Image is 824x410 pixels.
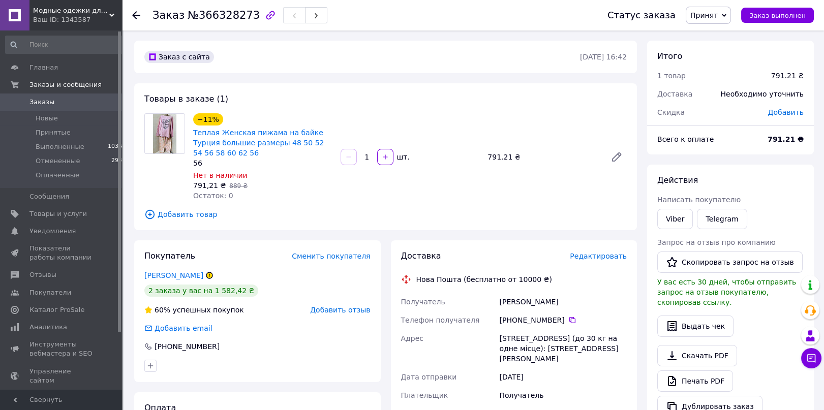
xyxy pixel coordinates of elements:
[144,94,228,104] span: Товары в заказе (1)
[144,271,203,279] a: [PERSON_NAME]
[570,252,627,260] span: Редактировать
[497,368,629,386] div: [DATE]
[768,108,804,116] span: Добавить
[606,147,627,167] a: Редактировать
[29,80,102,89] span: Заказы и сообщения
[132,10,140,20] div: Вернуться назад
[497,329,629,368] div: [STREET_ADDRESS] (до 30 кг на одне місце): [STREET_ADDRESS][PERSON_NAME]
[29,288,71,297] span: Покупатели
[144,51,214,63] div: Заказ с сайта
[29,323,67,332] span: Аналитика
[36,128,71,137] span: Принятые
[401,391,448,399] span: Плательщик
[144,305,244,315] div: успешных покупок
[657,209,693,229] a: Viber
[33,15,122,24] div: Ваш ID: 1343587
[193,192,233,200] span: Остаток: 0
[697,209,747,229] a: Telegram
[749,12,806,19] span: Заказ выполнен
[657,278,796,306] span: У вас есть 30 дней, чтобы отправить запрос на отзыв покупателю, скопировав ссылку.
[768,135,804,143] b: 791.21 ₴
[5,36,127,54] input: Поиск
[29,270,56,279] span: Отзывы
[154,323,213,333] div: Добавить email
[771,71,804,81] div: 791.21 ₴
[193,129,324,157] a: Теплая Женская пижама на байке Турция большие размеры 48 50 52 54 56 58 60 62 56
[111,156,126,166] span: 2948
[401,298,445,306] span: Получатель
[29,340,94,358] span: Инструменты вебмастера и SEO
[657,238,776,246] span: Запрос на отзыв про компанию
[29,98,54,107] span: Заказы
[657,370,733,392] a: Печать PDF
[29,227,76,236] span: Уведомления
[108,142,126,151] span: 10364
[36,114,58,123] span: Новые
[152,9,185,21] span: Заказ
[499,315,627,325] div: [PHONE_NUMBER]
[36,171,79,180] span: Оплаченные
[715,83,810,105] div: Необходимо уточнить
[394,152,411,162] div: шт.
[229,182,248,190] span: 889 ₴
[497,386,629,404] div: Получатель
[607,10,676,20] div: Статус заказа
[657,90,692,98] span: Доставка
[193,158,332,168] div: 56
[401,334,423,342] span: Адрес
[414,274,555,285] div: Нова Пошта (бесплатно от 10000 ₴)
[36,142,84,151] span: Выполненные
[155,306,170,314] span: 60%
[144,251,195,261] span: Покупатель
[497,293,629,311] div: [PERSON_NAME]
[657,196,741,204] span: Написать покупателю
[193,171,248,179] span: Нет в наличии
[193,113,223,125] div: −11%
[483,150,602,164] div: 791.21 ₴
[292,252,370,260] span: Сменить покупателя
[143,323,213,333] div: Добавить email
[36,156,80,166] span: Отмененные
[690,11,718,19] span: Принят
[657,51,682,61] span: Итого
[310,306,370,314] span: Добавить отзыв
[154,341,221,352] div: [PHONE_NUMBER]
[29,367,94,385] span: Управление сайтом
[741,8,814,23] button: Заказ выполнен
[657,251,803,273] button: Скопировать запрос на отзыв
[657,135,714,143] span: Всего к оплате
[33,6,109,15] span: Модные одежки для меня и крошки
[657,345,737,366] a: Скачать PDF
[657,72,686,80] span: 1 товар
[401,316,480,324] span: Телефон получателя
[153,114,177,153] img: Теплая Женская пижама на байке Турция большие размеры 48 50 52 54 56 58 60 62 56
[29,209,87,218] span: Товары и услуги
[580,53,627,61] time: [DATE] 16:42
[657,316,734,337] button: Выдать чек
[29,63,58,72] span: Главная
[144,285,258,297] div: 2 заказа у вас на 1 582,42 ₴
[193,181,226,190] span: 791,21 ₴
[401,251,441,261] span: Доставка
[801,348,821,368] button: Чат с покупателем
[29,244,94,262] span: Показатели работы компании
[657,108,685,116] span: Скидка
[657,175,698,185] span: Действия
[188,9,260,21] span: №366328273
[29,192,69,201] span: Сообщения
[144,209,627,220] span: Добавить товар
[29,305,84,314] span: Каталог ProSale
[401,373,457,381] span: Дата отправки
